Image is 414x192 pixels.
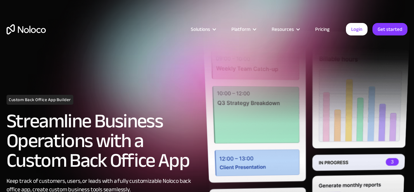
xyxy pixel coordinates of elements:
[183,25,223,33] div: Solutions
[263,25,307,33] div: Resources
[7,24,46,34] a: home
[346,23,368,35] a: Login
[7,111,204,170] h2: Streamline Business Operations with a Custom Back Office App
[307,25,338,33] a: Pricing
[272,25,294,33] div: Resources
[372,23,407,35] a: Get started
[223,25,263,33] div: Platform
[231,25,250,33] div: Platform
[7,95,73,105] h1: Custom Back Office App Builder
[191,25,210,33] div: Solutions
